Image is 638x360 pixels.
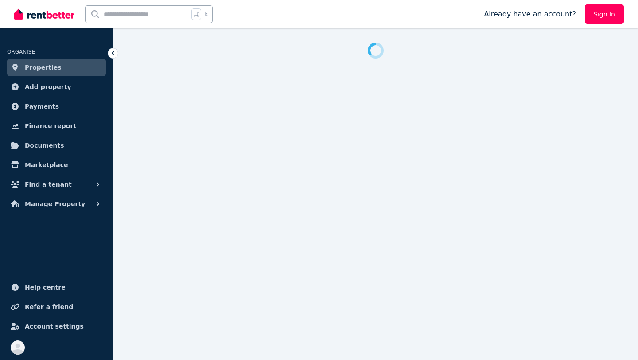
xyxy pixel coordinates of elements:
[25,140,64,151] span: Documents
[7,176,106,193] button: Find a tenant
[25,282,66,293] span: Help centre
[7,156,106,174] a: Marketplace
[25,321,84,332] span: Account settings
[484,9,576,20] span: Already have an account?
[7,49,35,55] span: ORGANISE
[7,59,106,76] a: Properties
[25,101,59,112] span: Payments
[25,121,76,131] span: Finance report
[25,82,71,92] span: Add property
[7,98,106,115] a: Payments
[7,195,106,213] button: Manage Property
[25,62,62,73] span: Properties
[25,160,68,170] span: Marketplace
[7,117,106,135] a: Finance report
[25,301,73,312] span: Refer a friend
[205,11,208,18] span: k
[7,298,106,316] a: Refer a friend
[25,179,72,190] span: Find a tenant
[7,78,106,96] a: Add property
[7,137,106,154] a: Documents
[7,317,106,335] a: Account settings
[7,278,106,296] a: Help centre
[585,4,624,24] a: Sign In
[14,8,74,21] img: RentBetter
[25,199,85,209] span: Manage Property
